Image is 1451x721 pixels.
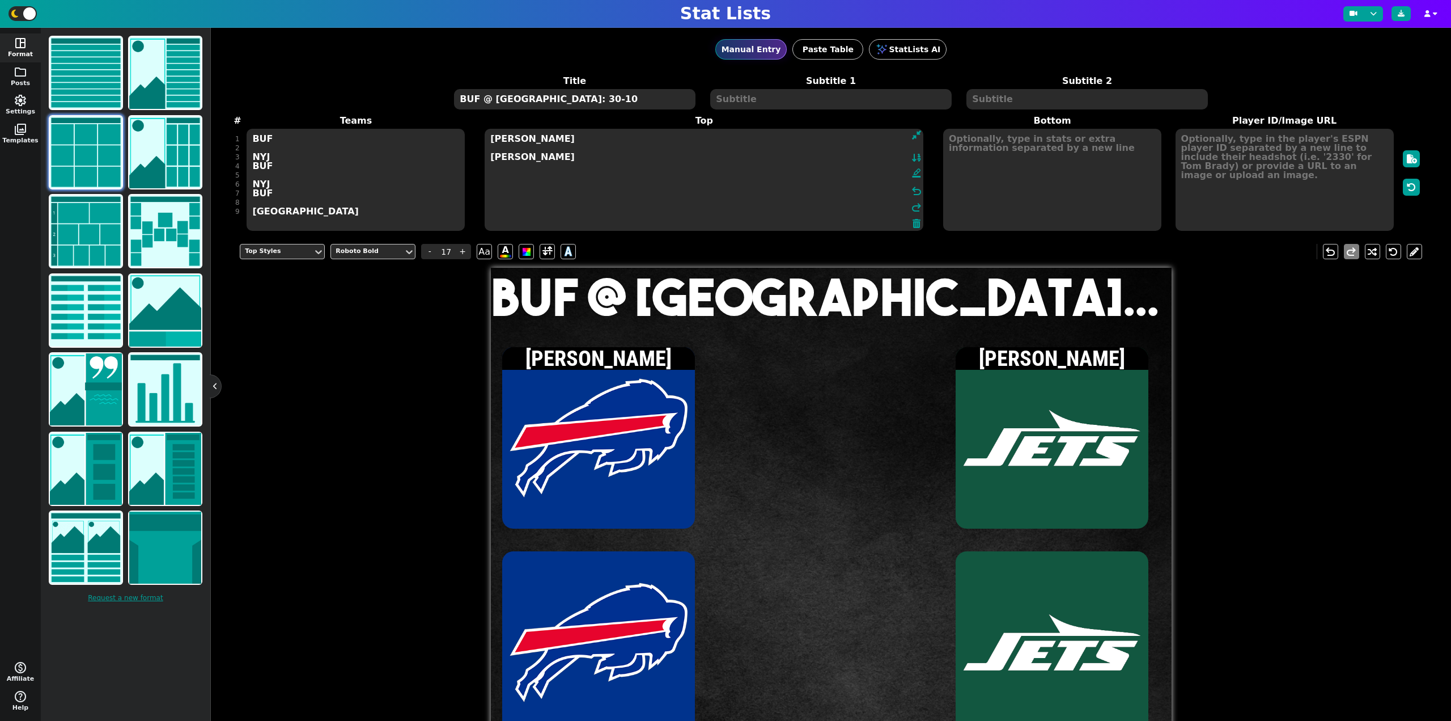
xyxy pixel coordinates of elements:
span: format_ink_highlighter [911,168,922,182]
img: grid with image [129,116,201,188]
img: bracket [129,195,201,267]
span: redo [1344,245,1358,259]
label: Top [472,114,936,128]
div: 5 [235,171,240,180]
span: + [454,244,471,259]
div: 4 [235,162,240,171]
img: list [50,37,122,109]
div: 9 [235,207,240,216]
textarea: BUF NYJ BUF NYJ BUF [GEOGRAPHIC_DATA] [247,129,465,231]
label: Teams [240,114,472,128]
span: redo [910,201,923,214]
a: Request a new format [46,587,205,609]
span: Aa [477,244,492,259]
div: Roboto Bold [336,247,399,256]
h1: BUF @ [GEOGRAPHIC_DATA]: 30-10 [491,271,1172,322]
div: 2 [235,144,240,153]
span: [PERSON_NAME] [525,345,672,371]
img: lineup [129,433,201,505]
textarea: [PERSON_NAME] [PERSON_NAME] [485,129,923,231]
span: undo [1323,245,1337,259]
button: undo [1323,244,1338,259]
span: A [565,242,572,261]
img: grid [50,116,122,188]
span: photo_library [14,123,27,136]
img: list with image [129,37,201,109]
label: Subtitle 1 [703,74,959,88]
button: StatLists AI [869,39,947,60]
h1: Stat Lists [680,3,771,24]
span: monetization_on [14,661,27,674]
img: highlight [50,433,122,505]
img: comparison [50,512,122,584]
span: - [421,244,438,259]
span: help [14,690,27,703]
img: jersey [129,512,201,584]
button: Manual Entry [715,39,787,60]
div: 8 [235,198,240,207]
label: Title [447,74,703,88]
label: Bottom [936,114,1169,128]
textarea: BUF @ [GEOGRAPHIC_DATA]: 30-10 [454,89,695,109]
label: Subtitle 2 [959,74,1215,88]
img: news/quote [50,353,122,425]
label: # [234,114,241,128]
img: chart [129,353,201,425]
span: undo [910,184,923,198]
div: 7 [235,189,240,198]
img: tier [50,195,122,267]
label: Player ID/Image URL [1168,114,1401,128]
button: Paste Table [792,39,863,60]
div: 6 [235,180,240,189]
div: 1 [235,134,240,144]
span: settings [14,94,27,107]
span: space_dashboard [14,36,27,50]
span: folder [14,65,27,79]
span: [PERSON_NAME] [979,345,1125,371]
div: 3 [235,153,240,162]
button: redo [1344,244,1359,259]
div: Top Styles [245,247,308,256]
img: scores [50,275,122,347]
img: matchup [129,275,201,347]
